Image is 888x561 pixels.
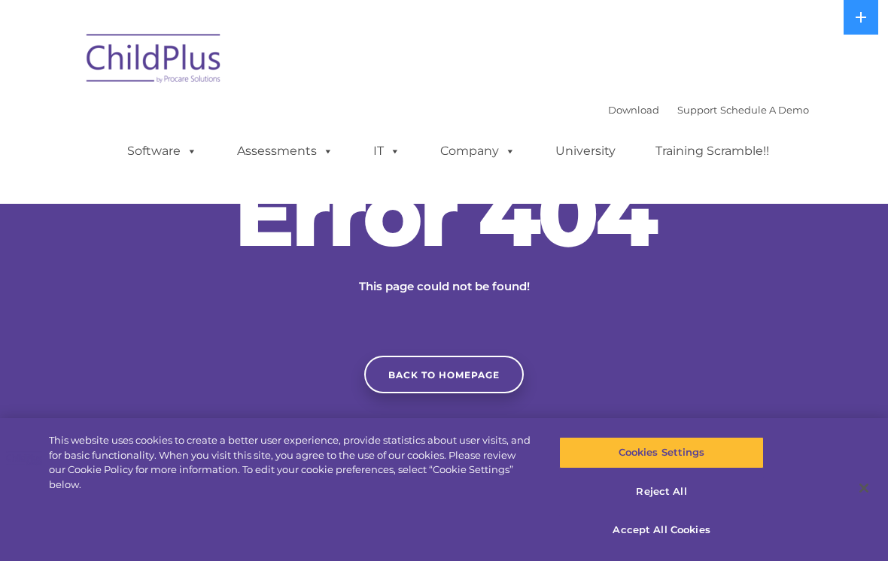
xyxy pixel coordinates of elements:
button: Close [847,472,880,505]
a: Back to homepage [364,356,524,393]
a: Schedule A Demo [720,104,809,116]
button: Accept All Cookies [559,514,763,546]
a: Assessments [222,136,348,166]
a: Company [425,136,531,166]
button: Reject All [559,476,763,508]
a: Support [677,104,717,116]
p: This page could not be found! [286,277,602,296]
a: Training Scramble!! [640,136,784,166]
div: This website uses cookies to create a better user experience, provide statistics about user visit... [49,433,533,492]
a: Download [608,104,659,116]
a: IT [358,136,415,166]
a: Software [112,136,212,166]
button: Cookies Settings [559,437,763,469]
font: | [608,104,809,116]
img: ChildPlus by Procare Solutions [79,23,230,99]
h2: Error 404 [218,168,670,259]
a: University [540,136,631,166]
